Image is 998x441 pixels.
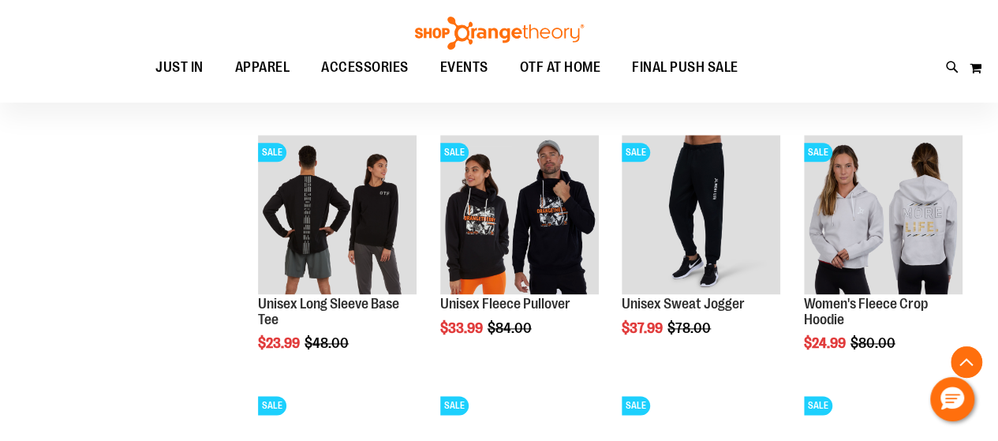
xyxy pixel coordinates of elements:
[258,396,286,415] span: SALE
[488,320,534,336] span: $84.00
[796,127,970,391] div: product
[258,135,417,293] img: Product image for Unisex Long Sleeve Base Tee
[504,50,617,86] a: OTF AT HOME
[258,143,286,162] span: SALE
[622,296,745,312] a: Unisex Sweat Jogger
[622,135,780,296] a: Product image for Unisex Sweat JoggerSALE
[622,396,650,415] span: SALE
[440,320,485,336] span: $33.99
[219,50,306,86] a: APPAREL
[440,396,469,415] span: SALE
[424,50,504,86] a: EVENTS
[667,320,713,336] span: $78.00
[258,135,417,296] a: Product image for Unisex Long Sleeve Base TeeSALE
[155,50,204,85] span: JUST IN
[440,296,570,312] a: Unisex Fleece Pullover
[413,17,586,50] img: Shop Orangetheory
[305,50,424,86] a: ACCESSORIES
[140,50,219,86] a: JUST IN
[804,135,962,296] a: Product image for Womens Fleece Crop HoodieSALE
[432,127,607,376] div: product
[258,296,399,327] a: Unisex Long Sleeve Base Tee
[250,127,424,391] div: product
[321,50,409,85] span: ACCESSORIES
[440,135,599,296] a: Product image for Unisex Fleece PulloverSALE
[804,396,832,415] span: SALE
[930,377,974,421] button: Hello, have a question? Let’s chat.
[614,127,788,376] div: product
[804,143,832,162] span: SALE
[804,296,928,327] a: Women's Fleece Crop Hoodie
[520,50,601,85] span: OTF AT HOME
[440,50,488,85] span: EVENTS
[804,135,962,293] img: Product image for Womens Fleece Crop Hoodie
[804,335,848,351] span: $24.99
[258,335,302,351] span: $23.99
[440,135,599,293] img: Product image for Unisex Fleece Pullover
[622,320,665,336] span: $37.99
[850,335,898,351] span: $80.00
[622,143,650,162] span: SALE
[440,143,469,162] span: SALE
[632,50,738,85] span: FINAL PUSH SALE
[616,50,754,85] a: FINAL PUSH SALE
[305,335,351,351] span: $48.00
[235,50,290,85] span: APPAREL
[622,135,780,293] img: Product image for Unisex Sweat Jogger
[951,346,982,378] button: Back To Top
